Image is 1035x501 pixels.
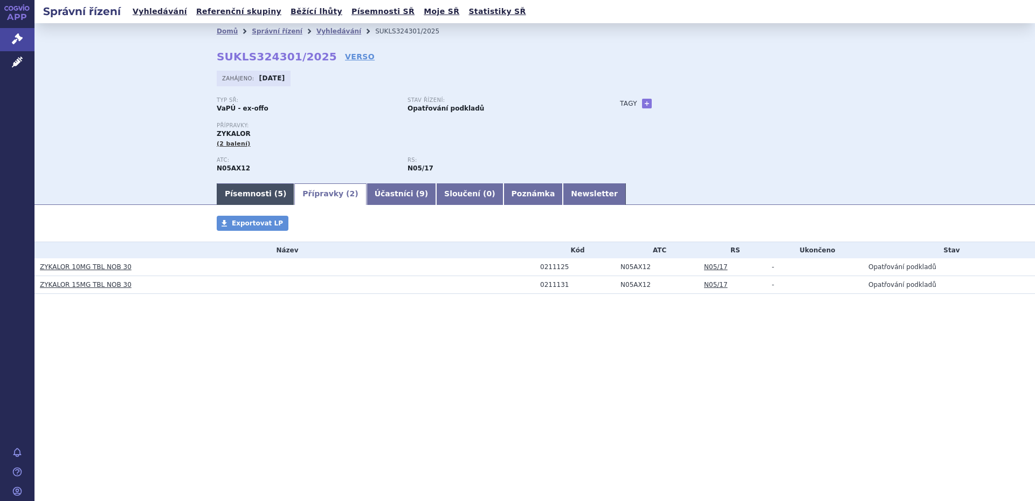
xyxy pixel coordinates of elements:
[217,130,251,138] span: ZYKALOR
[222,74,256,83] span: Zahájeno:
[34,242,535,258] th: Název
[419,189,425,198] span: 9
[350,189,355,198] span: 2
[40,263,132,271] a: ZYKALOR 10MG TBL NOB 30
[129,4,190,19] a: Vyhledávání
[217,97,397,104] p: Typ SŘ:
[40,281,132,289] a: ZYKALOR 15MG TBL NOB 30
[863,242,1035,258] th: Stav
[278,189,283,198] span: 5
[193,4,285,19] a: Referenční skupiny
[465,4,529,19] a: Statistiky SŘ
[232,219,283,227] span: Exportovat LP
[348,4,418,19] a: Písemnosti SŘ
[294,183,366,205] a: Přípravky (2)
[408,105,484,112] strong: Opatřování podkladů
[345,51,375,62] a: VERSO
[699,242,767,258] th: RS
[408,97,588,104] p: Stav řízení:
[863,258,1035,276] td: Opatřování podkladů
[287,4,346,19] a: Běžící lhůty
[217,28,238,35] a: Domů
[615,276,699,294] td: ARIPIPRAZOL
[217,216,288,231] a: Exportovat LP
[217,157,397,163] p: ATC:
[252,28,302,35] a: Správní řízení
[535,242,615,258] th: Kód
[408,164,433,172] strong: aripiprazol, p.o.
[863,276,1035,294] td: Opatřování podkladů
[217,183,294,205] a: Písemnosti (5)
[436,183,503,205] a: Sloučení (0)
[34,4,129,19] h2: Správní řízení
[772,281,774,289] span: -
[615,242,699,258] th: ATC
[540,263,615,271] div: 0211125
[704,263,728,271] a: N05/17
[620,97,637,110] h3: Tagy
[420,4,463,19] a: Moje SŘ
[772,263,774,271] span: -
[375,23,453,39] li: SUKLS324301/2025
[217,105,268,112] strong: VaPÚ - ex-offo
[217,140,251,147] span: (2 balení)
[408,157,588,163] p: RS:
[563,183,626,205] a: Newsletter
[540,281,615,289] div: 0211131
[486,189,492,198] span: 0
[217,122,598,129] p: Přípravky:
[367,183,436,205] a: Účastníci (9)
[615,258,699,276] td: ARIPIPRAZOL
[259,74,285,82] strong: [DATE]
[316,28,361,35] a: Vyhledávání
[217,164,250,172] strong: ARIPIPRAZOL
[767,242,863,258] th: Ukončeno
[503,183,563,205] a: Poznámka
[704,281,728,289] a: N05/17
[217,50,337,63] strong: SUKLS324301/2025
[642,99,652,108] a: +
